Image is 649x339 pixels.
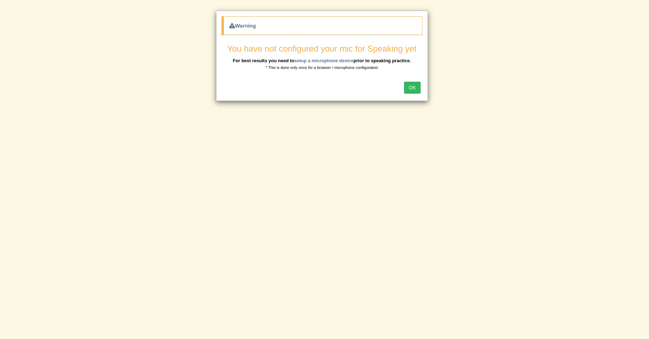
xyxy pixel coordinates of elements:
b: For best results you need to prior to speaking practice. [233,58,411,63]
button: OK [404,82,420,94]
span: You have not configured your mic for Speaking yet [227,44,416,53]
small: * This is done only once for a browser / microphone configuration [266,65,378,70]
a: setup a microphone device [294,58,353,63]
div: Warning [222,16,422,35]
